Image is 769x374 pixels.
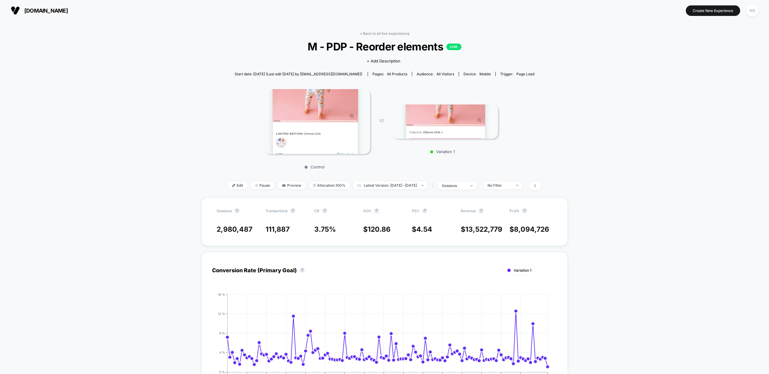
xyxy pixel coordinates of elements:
[421,185,424,186] img: end
[516,72,534,76] span: Page Load
[218,293,225,296] tspan: 16 %
[367,58,400,64] span: + Add Description
[353,181,428,189] span: Latest Version: [DATE] - [DATE]
[217,225,252,234] span: 2,980,487
[368,225,391,234] span: 120.86
[363,225,391,234] span: $
[509,225,549,234] span: $
[416,225,432,234] span: 4.54
[431,181,437,190] span: |
[251,181,275,189] span: Pause
[314,209,319,213] span: CR
[309,181,350,189] span: Allocation: 100%
[488,183,512,188] div: No Filter
[266,209,287,213] span: Transactions
[387,72,407,76] span: all products
[522,208,527,213] button: ?
[412,209,419,213] span: PSV
[479,208,484,213] button: ?
[360,31,409,36] a: < Back to all live experiences
[218,312,225,315] tspan: 12 %
[322,208,327,213] button: ?
[232,184,235,187] img: edit
[516,185,518,186] img: end
[265,89,370,154] img: Control main
[686,5,740,16] button: Create New Experience
[24,8,68,14] span: [DOMAIN_NAME]
[278,181,306,189] span: Preview
[436,72,454,76] span: All Visitors
[745,5,760,17] button: HS
[379,118,384,123] span: VS
[500,72,534,76] div: Trigger:
[255,184,258,187] img: end
[363,209,371,213] span: AOV
[262,164,367,169] p: Control
[219,351,225,354] tspan: 4 %
[219,331,225,335] tspan: 8 %
[442,183,466,188] div: sessions
[266,225,290,234] span: 111,887
[470,185,473,186] img: end
[514,225,549,234] span: 8,094,726
[422,208,427,213] button: ?
[514,268,531,273] span: Variation 1
[372,72,407,76] div: Pages:
[300,268,305,273] button: ?
[357,184,361,187] img: calendar
[313,184,316,187] img: rebalance
[235,208,239,213] button: ?
[465,225,502,234] span: 13,522,779
[9,6,70,15] button: [DOMAIN_NAME]
[243,40,526,53] span: M - PDP - Reorder elements
[509,209,519,213] span: Profit
[390,149,495,154] p: Variation 1
[417,72,454,76] div: Audience:
[219,370,225,374] tspan: 0 %
[235,72,362,76] span: Start date: [DATE] (Last edit [DATE] by [EMAIL_ADDRESS][DOMAIN_NAME])
[446,44,461,50] p: LIVE
[459,72,495,76] span: Device:
[412,225,432,234] span: $
[11,6,20,15] img: Visually logo
[746,5,758,17] div: HS
[374,208,379,213] button: ?
[290,208,295,213] button: ?
[393,104,498,138] img: Variation 1 main
[461,209,476,213] span: Revenue
[479,72,491,76] span: mobile
[314,225,336,234] span: 3.75 %
[461,225,502,234] span: $
[217,209,232,213] span: Sessions
[228,181,248,189] span: Edit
